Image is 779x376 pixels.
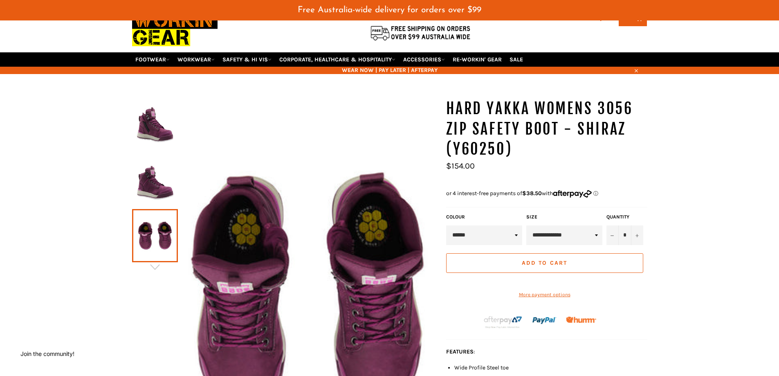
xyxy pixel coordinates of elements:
[631,225,643,245] button: Increase item quantity by one
[132,6,218,52] img: Workin Gear leaders in Workwear, Safety Boots, PPE, Uniforms. Australia's No.1 in Workwear
[606,225,619,245] button: Reduce item quantity by one
[174,52,218,67] a: WORKWEAR
[532,308,557,333] img: paypal.png
[506,52,526,67] a: SALE
[566,317,596,323] img: Humm_core_logo_RGB-01_300x60px_small_195d8312-4386-4de7-b182-0ef9b6303a37.png
[369,24,471,41] img: Flat $9.95 shipping Australia wide
[136,104,174,149] img: Workin Gear - HARD YAKKA Womens 3056 Zip Safety Boot - Shiraz
[446,161,475,171] span: $154.00
[400,52,448,67] a: ACCESSORIES
[483,315,523,329] img: Afterpay-Logo-on-dark-bg_large.png
[606,214,643,221] label: Quantity
[132,66,647,74] span: WEAR NOW | PAY LATER | AFTERPAY
[219,52,275,67] a: SAFETY & HI VIS
[446,253,643,273] button: Add to Cart
[136,158,174,203] img: Workin Gear - HARD YAKKA Womens 3056 Zip Safety Boot - Shiraz
[454,364,647,371] li: Wide Profile Steel toe
[276,52,399,67] a: CORPORATE, HEALTHCARE & HOSPITALITY
[449,52,505,67] a: RE-WORKIN' GEAR
[132,52,173,67] a: FOOTWEAR
[446,348,647,356] p: :
[20,350,74,357] button: Join the community!
[446,99,647,160] h1: HARD YAKKA Womens 3056 Zip Safety Boot - Shiraz (Y60250)
[298,6,481,14] span: Free Australia-wide delivery for orders over $99
[446,291,643,298] a: More payment options
[446,214,522,221] label: COLOUR
[446,348,474,355] strong: FEATURES
[526,214,602,221] label: Size
[522,259,567,266] span: Add to Cart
